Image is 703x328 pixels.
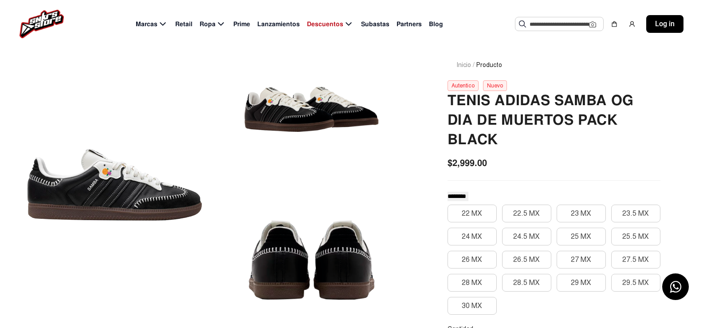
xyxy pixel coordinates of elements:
span: Marcas [136,20,157,29]
button: 30 MX [448,297,497,315]
span: Ropa [200,20,216,29]
button: 29.5 MX [611,274,660,292]
button: 29 MX [557,274,606,292]
img: user [628,20,636,28]
button: 23.5 MX [611,205,660,222]
h2: TENIS ADIDAS SAMBA OG DIA DE MUERTOS PACK BLACK [448,91,660,150]
a: Inicio [456,61,471,69]
button: 26.5 MX [502,251,551,269]
span: Blog [429,20,443,29]
span: Descuentos [307,20,343,29]
button: 24.5 MX [502,228,551,245]
span: / [473,60,475,70]
button: 22.5 MX [502,205,551,222]
img: Buscar [519,20,526,28]
span: Partners [397,20,422,29]
span: Retail [175,20,192,29]
button: 24 MX [448,228,497,245]
div: Autentico [448,80,479,91]
span: $2,999.00 [448,156,487,170]
img: Cámara [589,21,596,28]
button: 25 MX [557,228,606,245]
button: 25.5 MX [611,228,660,245]
img: logo [20,10,64,38]
button: 27.5 MX [611,251,660,269]
span: Prime [233,20,250,29]
button: 26 MX [448,251,497,269]
span: Producto [476,60,502,70]
button: 28 MX [448,274,497,292]
span: Log in [655,19,675,29]
span: Subastas [361,20,389,29]
button: 28.5 MX [502,274,551,292]
button: 23 MX [557,205,606,222]
img: shopping [611,20,618,28]
div: Nuevo [483,80,507,91]
button: 22 MX [448,205,497,222]
span: Lanzamientos [257,20,300,29]
button: 27 MX [557,251,606,269]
